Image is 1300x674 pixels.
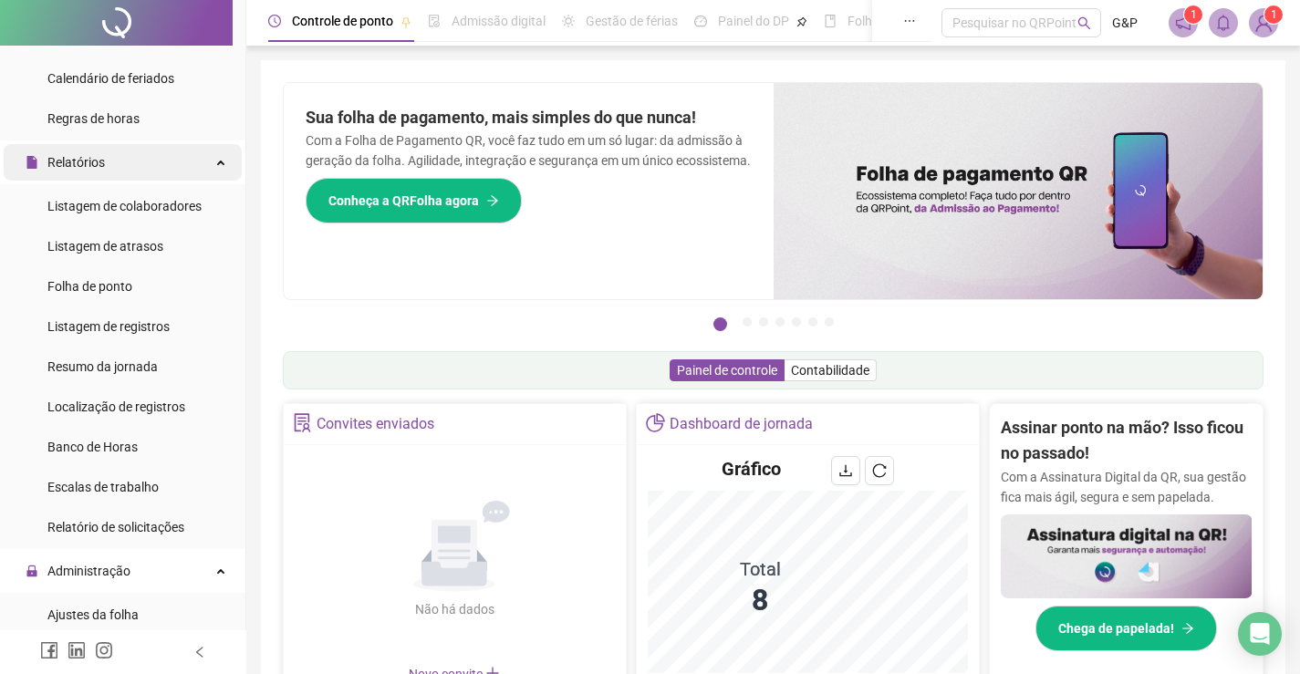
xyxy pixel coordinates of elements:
[848,14,964,28] span: Folha de pagamento
[47,319,170,334] span: Listagem de registros
[47,564,130,578] span: Administração
[68,641,86,659] span: linkedin
[1175,15,1191,31] span: notification
[670,409,813,440] div: Dashboard de jornada
[646,413,665,432] span: pie-chart
[47,199,202,213] span: Listagem de colaboradores
[677,363,777,378] span: Painel de controle
[47,279,132,294] span: Folha de ponto
[1001,467,1253,507] p: Com a Assinatura Digital da QR, sua gestão fica mais ágil, segura e sem papelada.
[452,14,546,28] span: Admissão digital
[825,317,834,327] button: 7
[95,641,113,659] span: instagram
[562,15,575,27] span: sun
[791,363,869,378] span: Contabilidade
[328,191,479,211] span: Conheça a QRFolha agora
[838,463,853,478] span: download
[1264,5,1283,24] sup: Atualize o seu contato no menu Meus Dados
[743,317,752,327] button: 2
[370,599,538,619] div: Não há dados
[26,156,38,169] span: file
[1035,606,1217,651] button: Chega de papelada!
[586,14,678,28] span: Gestão de férias
[47,520,184,534] span: Relatório de solicitações
[40,641,58,659] span: facebook
[47,71,174,86] span: Calendário de feriados
[792,317,801,327] button: 5
[775,317,785,327] button: 4
[1215,15,1232,31] span: bell
[47,359,158,374] span: Resumo da jornada
[317,409,434,440] div: Convites enviados
[293,413,312,432] span: solution
[1112,13,1138,33] span: G&P
[1181,622,1194,635] span: arrow-right
[872,463,887,478] span: reload
[694,15,707,27] span: dashboard
[903,15,916,27] span: ellipsis
[428,15,441,27] span: file-done
[1238,612,1282,656] div: Open Intercom Messenger
[400,16,411,27] span: pushpin
[1250,9,1277,36] img: 40480
[47,239,163,254] span: Listagem de atrasos
[1184,5,1202,24] sup: 1
[796,16,807,27] span: pushpin
[713,317,727,331] button: 1
[1058,618,1174,638] span: Chega de papelada!
[486,194,499,207] span: arrow-right
[808,317,817,327] button: 6
[268,15,281,27] span: clock-circle
[47,440,138,454] span: Banco de Horas
[759,317,768,327] button: 3
[774,83,1264,299] img: banner%2F8d14a306-6205-4263-8e5b-06e9a85ad873.png
[292,14,393,28] span: Controle de ponto
[47,111,140,126] span: Regras de horas
[1001,415,1253,467] h2: Assinar ponto na mão? Isso ficou no passado!
[47,480,159,494] span: Escalas de trabalho
[47,155,105,170] span: Relatórios
[47,607,139,622] span: Ajustes da folha
[193,646,206,658] span: left
[718,14,789,28] span: Painel do DP
[1077,16,1091,30] span: search
[1001,514,1253,598] img: banner%2F02c71560-61a6-44d4-94b9-c8ab97240462.png
[306,130,752,171] p: Com a Folha de Pagamento QR, você faz tudo em um só lugar: da admissão à geração da folha. Agilid...
[1271,8,1277,21] span: 1
[1191,8,1197,21] span: 1
[47,399,185,414] span: Localização de registros
[824,15,837,27] span: book
[722,456,781,482] h4: Gráfico
[306,105,752,130] h2: Sua folha de pagamento, mais simples do que nunca!
[26,565,38,577] span: lock
[306,178,522,223] button: Conheça a QRFolha agora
